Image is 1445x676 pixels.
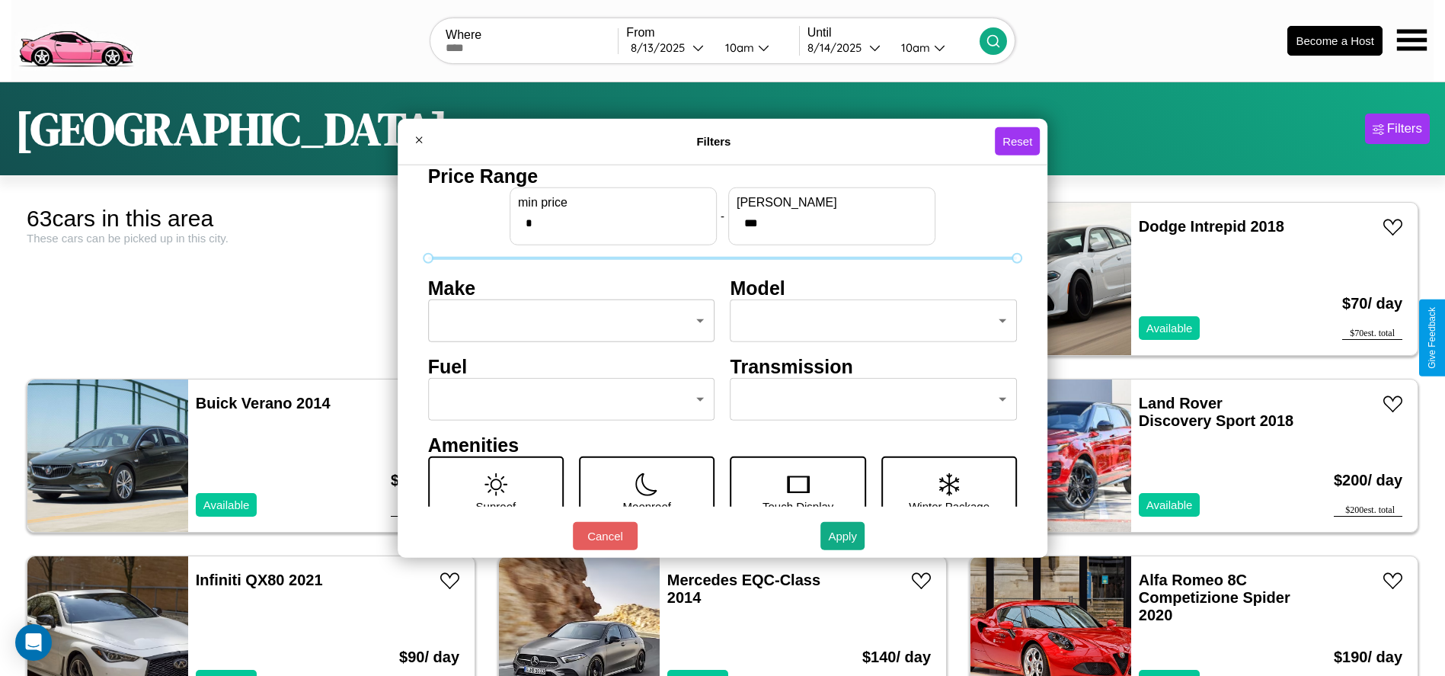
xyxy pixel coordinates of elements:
div: $ 200 est. total [1334,505,1402,517]
p: Moonroof [623,495,671,516]
label: Where [446,28,618,42]
h4: Make [428,277,715,299]
div: Open Intercom Messenger [15,624,52,661]
a: Land Rover Discovery Sport 2018 [1139,395,1293,429]
button: 10am [713,40,799,56]
div: 10am [894,40,934,55]
h4: Filters [433,135,995,148]
label: [PERSON_NAME] [737,195,927,209]
h4: Model [730,277,1018,299]
button: Become a Host [1287,26,1383,56]
div: These cars can be picked up in this city. [27,232,475,245]
button: Filters [1365,114,1430,144]
div: Filters [1387,121,1422,136]
label: min price [518,195,708,209]
label: Until [807,26,980,40]
div: Give Feedback [1427,307,1437,369]
div: 63 cars in this area [27,206,475,232]
p: Available [1146,495,1193,515]
button: 10am [889,40,980,56]
h4: Amenities [428,434,1018,456]
img: logo [11,8,139,71]
h3: $ 70 / day [1342,280,1402,328]
a: Mercedes EQC-Class 2014 [667,572,820,606]
a: Infiniti QX80 2021 [196,572,323,588]
button: Reset [995,127,1040,155]
div: $ 200 est. total [391,505,459,517]
button: Cancel [573,522,638,550]
p: Sunroof [476,495,516,516]
h3: $ 200 / day [1334,457,1402,505]
div: 10am [718,40,758,55]
p: Available [1146,318,1193,338]
h3: $ 200 / day [391,457,459,505]
h4: Price Range [428,165,1018,187]
button: Apply [820,522,865,550]
a: Buick Verano 2014 [196,395,331,412]
div: 8 / 13 / 2025 [631,40,692,55]
label: From [626,26,798,40]
a: Alfa Romeo 8C Competizione Spider 2020 [1139,572,1290,623]
p: Touch Display [762,495,833,516]
p: Winter Package [909,495,989,516]
div: 8 / 14 / 2025 [807,40,869,55]
p: Available [203,495,250,515]
p: - [721,206,724,226]
a: Dodge Intrepid 2018 [1139,218,1284,235]
button: 8/13/2025 [626,40,712,56]
h4: Transmission [730,355,1018,377]
h1: [GEOGRAPHIC_DATA] [15,98,448,160]
h4: Fuel [428,355,715,377]
div: $ 70 est. total [1342,328,1402,340]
